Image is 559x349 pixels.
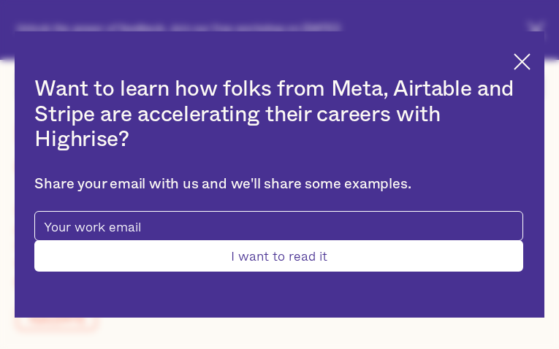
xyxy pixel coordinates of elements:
[514,53,531,70] img: Cross icon
[34,211,522,272] form: pop-up-modal-form
[34,176,522,193] div: Share your email with us and we'll share some examples.
[34,77,522,153] h2: Want to learn how folks from Meta, Airtable and Stripe are accelerating their careers with Highrise?
[34,240,522,272] input: I want to read it
[34,211,522,241] input: Your work email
